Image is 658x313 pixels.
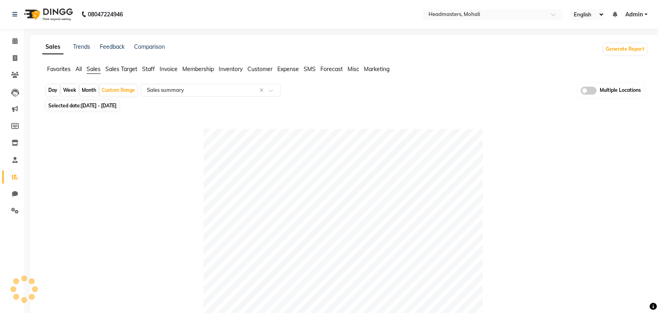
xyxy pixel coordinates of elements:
[348,65,359,73] span: Misc
[100,85,137,96] div: Custom Range
[604,44,646,55] button: Generate Report
[81,103,117,109] span: [DATE] - [DATE]
[134,43,165,50] a: Comparison
[142,65,155,73] span: Staff
[182,65,214,73] span: Membership
[42,40,63,54] a: Sales
[320,65,343,73] span: Forecast
[277,65,299,73] span: Expense
[160,65,178,73] span: Invoice
[46,85,59,96] div: Day
[100,43,124,50] a: Feedback
[75,65,82,73] span: All
[364,65,389,73] span: Marketing
[46,101,119,111] span: Selected date:
[87,65,101,73] span: Sales
[61,85,78,96] div: Week
[304,65,316,73] span: SMS
[259,86,266,95] span: Clear all
[600,87,641,95] span: Multiple Locations
[625,10,643,19] span: Admin
[73,43,90,50] a: Trends
[219,65,243,73] span: Inventory
[80,85,98,96] div: Month
[247,65,273,73] span: Customer
[88,3,123,26] b: 08047224946
[20,3,75,26] img: logo
[105,65,137,73] span: Sales Target
[47,65,71,73] span: Favorites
